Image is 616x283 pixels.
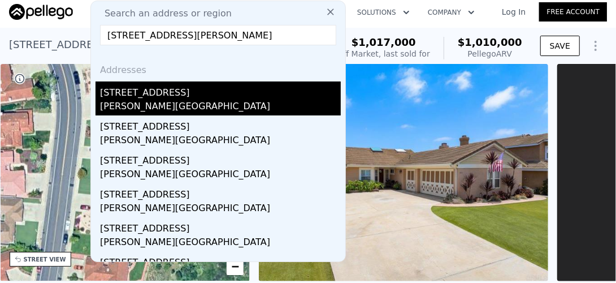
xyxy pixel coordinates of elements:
[100,149,341,168] div: [STREET_ADDRESS]
[96,7,232,20] span: Search an address or region
[100,183,341,201] div: [STREET_ADDRESS]
[100,115,341,134] div: [STREET_ADDRESS]
[584,35,607,57] button: Show Options
[539,2,607,22] a: Free Account
[352,36,416,48] span: $1,017,000
[337,48,430,59] div: Off Market, last sold for
[540,36,580,56] button: SAVE
[100,201,341,217] div: [PERSON_NAME][GEOGRAPHIC_DATA]
[100,100,341,115] div: [PERSON_NAME][GEOGRAPHIC_DATA]
[100,251,341,269] div: [STREET_ADDRESS]
[259,64,548,281] img: Sale: 166267126 Parcel: 23771782
[9,4,73,20] img: Pellego
[458,48,522,59] div: Pellego ARV
[100,217,341,235] div: [STREET_ADDRESS]
[232,259,239,273] span: −
[100,134,341,149] div: [PERSON_NAME][GEOGRAPHIC_DATA]
[100,82,341,100] div: [STREET_ADDRESS]
[100,235,341,251] div: [PERSON_NAME][GEOGRAPHIC_DATA]
[488,6,539,18] a: Log In
[458,36,522,48] span: $1,010,000
[100,168,341,183] div: [PERSON_NAME][GEOGRAPHIC_DATA]
[96,54,341,82] div: Addresses
[348,2,419,23] button: Solutions
[227,258,244,275] a: Zoom out
[100,25,336,45] input: Enter an address, city, region, neighborhood or zip code
[9,37,226,53] div: [STREET_ADDRESS] , Oceanside , CA 92058
[419,2,484,23] button: Company
[24,255,66,264] div: STREET VIEW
